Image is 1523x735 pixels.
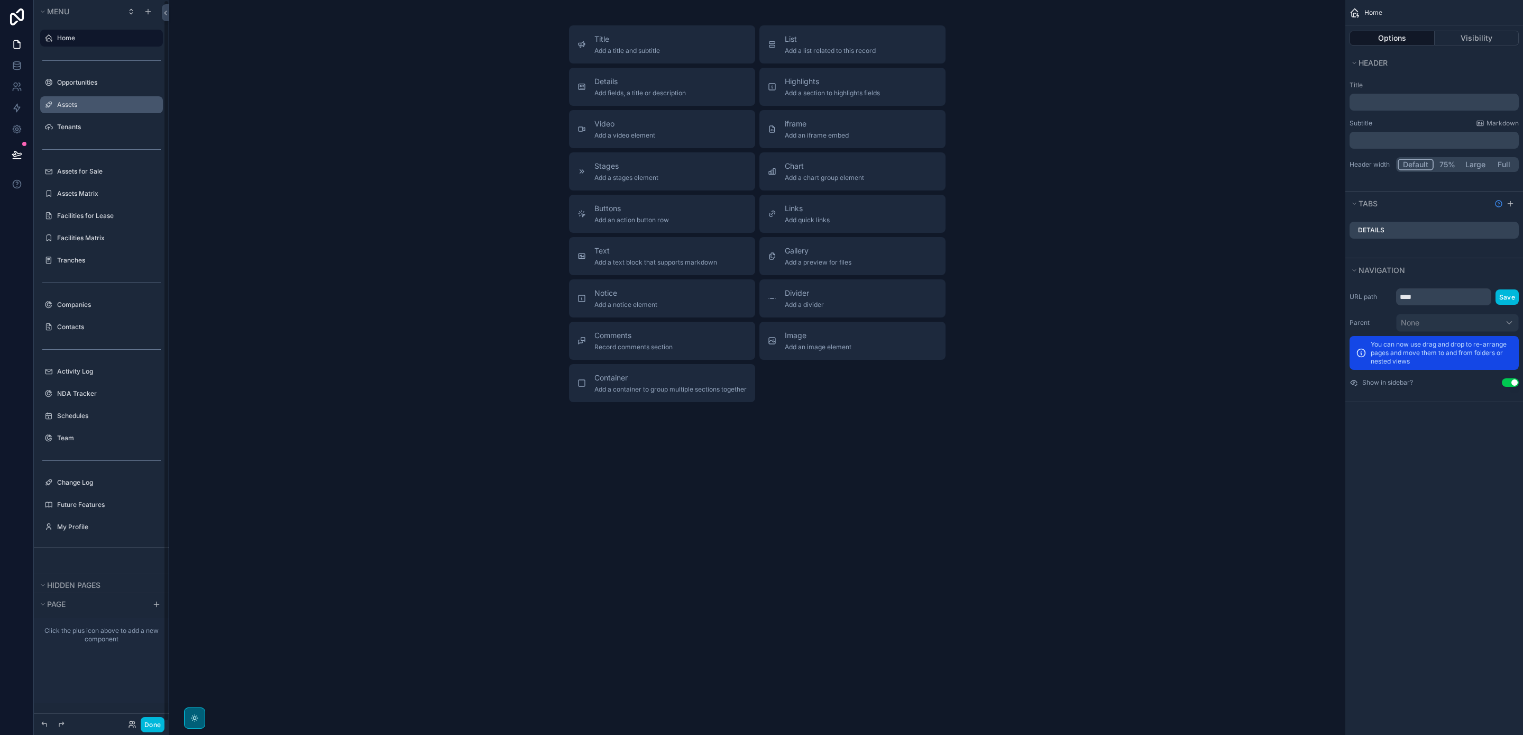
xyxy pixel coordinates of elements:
[594,301,657,309] span: Add a notice element
[1350,196,1490,211] button: Tabs
[1401,317,1419,328] span: None
[594,47,660,55] span: Add a title and subtitle
[57,167,157,176] label: Assets for Sale
[569,195,755,233] button: ButtonsAdd an action button row
[594,119,655,129] span: Video
[594,258,717,267] span: Add a text block that supports markdown
[57,189,157,198] label: Assets Matrix
[759,279,946,317] button: DividerAdd a divider
[47,580,100,589] span: Hidden pages
[594,76,686,87] span: Details
[47,600,66,609] span: Page
[1350,160,1392,169] label: Header width
[1350,119,1372,128] label: Subtitle
[569,25,755,63] button: TitleAdd a title and subtitle
[47,7,69,16] span: Menu
[785,301,824,309] span: Add a divider
[34,618,169,652] div: scrollable content
[57,434,157,442] label: Team
[1358,226,1384,234] label: Details
[785,34,876,44] span: List
[785,203,830,214] span: Links
[57,478,157,487] label: Change Log
[569,110,755,148] button: VideoAdd a video element
[1490,159,1517,170] button: Full
[57,212,157,220] label: Facilities for Lease
[57,367,157,376] label: Activity Log
[1359,266,1405,275] span: Navigation
[594,203,669,214] span: Buttons
[759,195,946,233] button: LinksAdd quick links
[1494,199,1503,208] svg: Show help information
[57,523,157,531] label: My Profile
[57,412,157,420] a: Schedules
[594,161,658,171] span: Stages
[785,216,830,224] span: Add quick links
[1350,293,1392,301] label: URL path
[57,234,157,242] label: Facilities Matrix
[1435,31,1519,46] button: Visibility
[594,131,655,140] span: Add a video element
[569,237,755,275] button: TextAdd a text block that supports markdown
[759,237,946,275] button: GalleryAdd a preview for files
[785,258,851,267] span: Add a preview for files
[1359,199,1378,208] span: Tabs
[57,123,157,131] label: Tenants
[785,47,876,55] span: Add a list related to this record
[1398,159,1434,170] button: Default
[569,152,755,190] button: StagesAdd a stages element
[759,322,946,360] button: ImageAdd an image element
[141,717,164,732] button: Done
[57,34,157,42] a: Home
[1496,289,1519,305] button: Save
[57,389,157,398] a: NDA Tracker
[57,78,157,87] label: Opportunities
[594,288,657,298] span: Notice
[38,597,146,612] button: Page
[1350,263,1512,278] button: Navigation
[759,25,946,63] button: ListAdd a list related to this record
[1350,81,1519,89] label: Title
[1461,159,1490,170] button: Large
[785,161,864,171] span: Chart
[569,364,755,402] button: ContainerAdd a container to group multiple sections together
[759,152,946,190] button: ChartAdd a chart group element
[1350,319,1392,327] label: Parent
[785,330,851,341] span: Image
[57,301,157,309] label: Companies
[594,373,747,383] span: Container
[785,246,851,256] span: Gallery
[569,279,755,317] button: NoticeAdd a notice element
[1487,119,1519,128] span: Markdown
[57,256,157,265] label: Tranches
[1396,314,1519,332] button: None
[594,216,669,224] span: Add an action button row
[57,323,157,331] label: Contacts
[785,343,851,351] span: Add an image element
[759,68,946,106] button: HighlightsAdd a section to highlights fields
[38,4,121,19] button: Menu
[785,76,880,87] span: Highlights
[569,68,755,106] button: DetailsAdd fields, a title or description
[759,110,946,148] button: iframeAdd an iframe embed
[1359,58,1388,67] span: Header
[594,385,747,394] span: Add a container to group multiple sections together
[1350,31,1435,46] button: Options
[57,501,157,509] label: Future Features
[785,89,880,97] span: Add a section to highlights fields
[785,288,824,298] span: Divider
[785,131,849,140] span: Add an iframe embed
[57,101,157,109] label: Assets
[594,34,660,44] span: Title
